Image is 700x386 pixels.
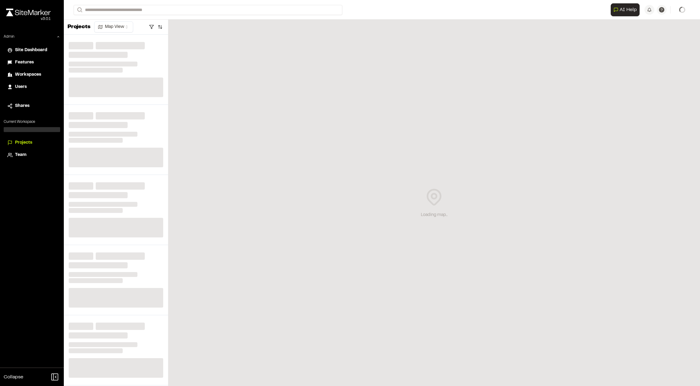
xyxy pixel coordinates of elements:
[6,9,51,16] img: rebrand.png
[7,59,56,66] a: Features
[611,3,642,16] div: Open AI Assistant
[7,152,56,158] a: Team
[15,71,41,78] span: Workspaces
[7,84,56,90] a: Users
[611,3,640,16] button: Open AI Assistant
[15,59,34,66] span: Features
[15,84,27,90] span: Users
[7,139,56,146] a: Projects
[15,47,47,54] span: Site Dashboard
[74,5,85,15] button: Search
[620,6,637,13] span: AI Help
[7,47,56,54] a: Site Dashboard
[15,152,26,158] span: Team
[7,103,56,109] a: Shares
[4,34,14,40] p: Admin
[4,373,23,381] span: Collapse
[6,16,51,22] div: Oh geez...please don't...
[15,139,32,146] span: Projects
[4,119,60,125] p: Current Workspace
[7,71,56,78] a: Workspaces
[421,212,448,218] div: Loading map...
[67,23,90,31] p: Projects
[15,103,29,109] span: Shares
